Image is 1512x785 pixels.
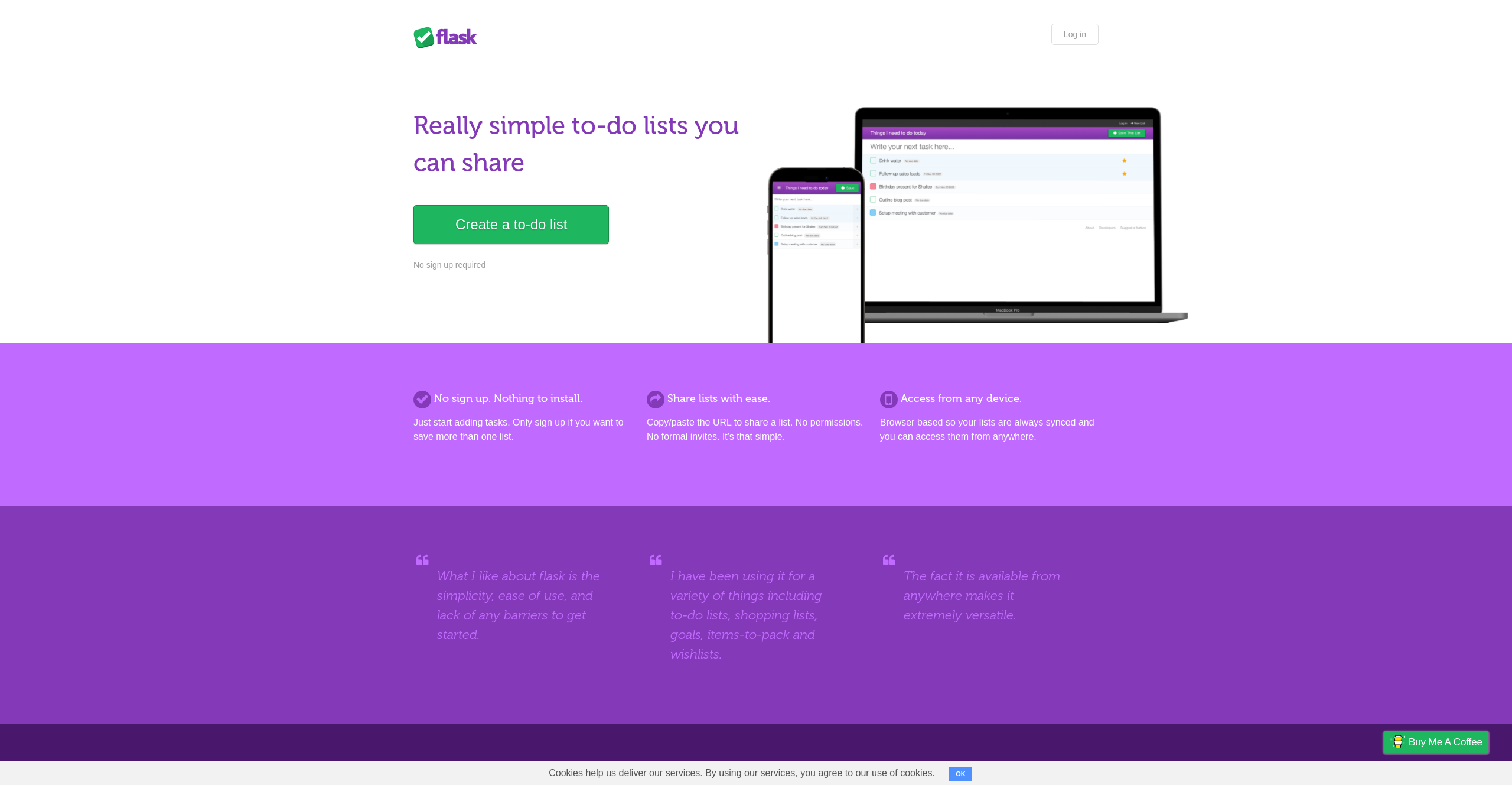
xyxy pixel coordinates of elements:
[1384,731,1488,753] a: Buy me a coffee
[1051,24,1099,45] a: Log in
[413,205,609,244] a: Create a to-do list
[437,566,608,644] blockquote: What I like about flask is the simplicity, ease of use, and lack of any barriers to get started.
[880,391,1099,407] h2: Access from any device.
[647,391,865,407] h2: Share lists with ease.
[413,259,749,271] p: No sign up required
[1409,732,1482,752] span: Buy me a coffee
[413,416,632,444] p: Just start adding tasks. Only sign up if you want to save more than one list.
[413,391,632,407] h2: No sign up. Nothing to install.
[413,27,484,48] div: Flask Lists
[413,107,749,181] h1: Really simple to-do lists you can share
[537,761,947,785] span: Cookies help us deliver our services. By using our services, you agree to our use of cookies.
[904,566,1075,625] blockquote: The fact it is available from anywhere makes it extremely versatile.
[949,767,972,781] button: OK
[1390,732,1406,752] img: Buy me a coffee
[670,566,842,664] blockquote: I have been using it for a variety of things including to-do lists, shopping lists, goals, items-...
[647,416,865,444] p: Copy/paste the URL to share a list. No permissions. No formal invites. It's that simple.
[880,416,1099,444] p: Browser based so your lists are always synced and you can access them from anywhere.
